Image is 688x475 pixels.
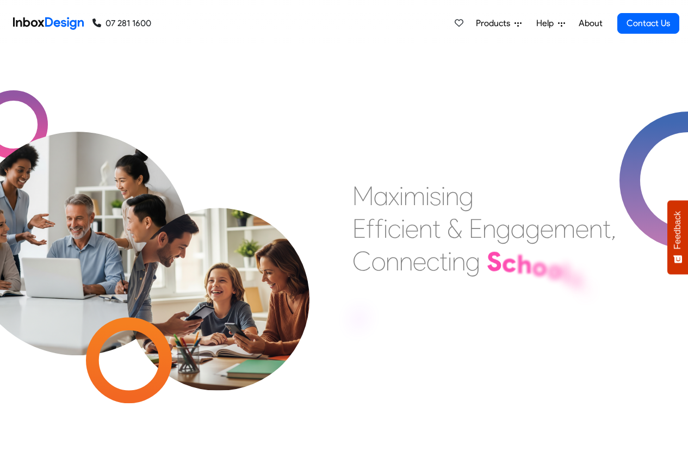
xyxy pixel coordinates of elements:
a: Help [532,13,569,34]
div: n [445,180,459,212]
div: m [554,212,575,245]
div: m [404,180,425,212]
div: o [532,250,547,283]
div: c [426,245,439,277]
div: i [425,180,430,212]
button: Feedback - Show survey [667,200,688,274]
div: c [502,246,517,279]
div: S [487,245,502,278]
div: i [383,212,388,245]
div: n [482,212,496,245]
div: n [452,245,466,277]
div: F [352,304,368,337]
div: o [547,253,562,286]
div: c [388,212,401,245]
div: l [562,257,569,289]
div: e [405,212,419,245]
a: Products [472,13,526,34]
div: e [575,212,589,245]
div: t [432,212,441,245]
div: h [517,248,532,281]
div: n [419,212,432,245]
a: Contact Us [617,13,679,34]
div: f [366,212,375,245]
div: & [447,212,462,245]
div: a [511,212,525,245]
div: s [430,180,441,212]
div: n [589,212,603,245]
div: i [448,245,452,277]
div: t [439,245,448,277]
div: t [603,212,611,245]
div: E [352,212,366,245]
div: n [399,245,413,277]
div: n [386,245,399,277]
div: i [401,212,405,245]
div: g [496,212,511,245]
div: e [540,212,554,245]
div: g [525,212,540,245]
div: C [352,245,371,277]
div: , [582,266,590,299]
div: Maximising Efficient & Engagement, Connecting Schools, Families, and Students. [352,180,616,343]
div: o [371,245,386,277]
div: M [352,180,374,212]
div: , [611,212,616,245]
div: i [441,180,445,212]
a: About [575,13,605,34]
img: parents_with_child.png [104,163,332,391]
div: g [459,180,474,212]
span: Help [536,17,558,30]
span: Feedback [673,211,683,249]
div: e [413,245,426,277]
div: x [388,180,399,212]
div: s [569,261,582,294]
div: i [399,180,404,212]
div: E [469,212,482,245]
div: f [375,212,383,245]
span: Products [476,17,515,30]
div: a [374,180,388,212]
a: 07 281 1600 [92,17,151,30]
div: g [466,245,480,277]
